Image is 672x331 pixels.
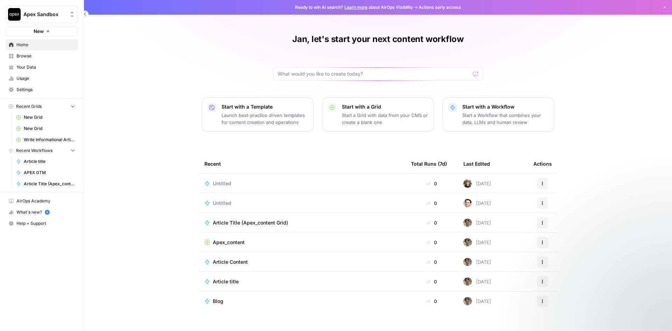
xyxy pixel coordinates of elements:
[213,239,245,246] span: Apex_content
[204,239,400,246] a: Apex_content
[204,258,400,266] a: Article Content
[13,112,78,123] a: New Grid
[295,4,413,11] span: Ready to win AI search? about AirOps Visibility
[16,53,75,59] span: Browse
[344,5,367,10] a: Learn more
[463,297,491,305] div: [DATE]
[419,4,461,11] span: Actions early access
[411,154,447,173] div: Total Runs (7d)
[204,200,400,207] a: Untitled
[204,180,400,187] a: Untitled
[6,218,78,229] button: Help + Support
[342,112,428,126] p: Start a Grid with data from your CMS or create a blank one
[6,39,78,50] a: Home
[411,258,452,266] div: 0
[213,278,239,285] span: Article title
[16,198,75,204] span: AirOps Academy
[16,87,75,93] span: Settings
[23,11,66,18] span: Apex Sandbox
[6,84,78,95] a: Settings
[463,179,472,188] img: s6gu7g536aa92dsqocx7pqvq9a9o
[16,147,52,154] span: Recent Workflows
[204,219,400,226] a: Article Title (Apex_content Grid)
[463,238,472,247] img: yscdzcxvurys6ioa5ley5b2q5gim
[16,103,42,110] span: Recent Grids
[6,195,78,207] a: AirOps Academy
[411,239,452,246] div: 0
[6,207,78,218] div: What's new?
[6,62,78,73] a: Your Data
[411,219,452,226] div: 0
[204,298,400,305] a: Blog
[463,258,491,266] div: [DATE]
[24,137,75,143] span: Write Informational Articles
[16,64,75,70] span: Your Data
[24,114,75,120] span: New Grid
[46,211,48,214] text: 5
[463,238,491,247] div: [DATE]
[463,297,472,305] img: yscdzcxvurys6ioa5ley5b2q5gim
[463,277,472,286] img: yscdzcxvurys6ioa5ley5b2q5gim
[463,199,491,207] div: [DATE]
[292,34,464,45] h1: Jan, let's start your next content workflow
[13,167,78,178] a: APEX GTM
[13,178,78,189] a: Article Title (Apex_content Grid)
[533,154,552,173] div: Actions
[204,154,400,173] div: Recent
[202,97,314,132] button: Start with a TemplateLaunch best-practice driven templates for content creation and operations
[342,103,428,110] p: Start with a Grid
[213,258,248,266] span: Article Content
[222,103,308,110] p: Start with a Template
[411,278,452,285] div: 0
[6,73,78,84] a: Usage
[45,210,50,215] a: 5
[278,70,470,77] input: What would you like to create today?
[462,103,548,110] p: Start with a Workflow
[213,180,231,187] span: Untitled
[6,207,78,218] button: What's new? 5
[34,28,44,35] span: New
[204,278,400,285] a: Article title
[463,199,472,207] img: j7temtklz6amjwtjn5shyeuwpeb0
[24,181,75,187] span: Article Title (Apex_content Grid)
[222,112,308,126] p: Launch best-practice driven templates for content creation and operations
[322,97,434,132] button: Start with a GridStart a Grid with data from your CMS or create a blank one
[411,200,452,207] div: 0
[13,156,78,167] a: Article title
[463,219,491,227] div: [DATE]
[213,219,288,226] span: Article Title (Apex_content Grid)
[6,50,78,62] a: Browse
[463,277,491,286] div: [DATE]
[463,154,490,173] div: Last Edited
[6,6,78,23] button: Workspace: Apex Sandbox
[463,219,472,227] img: yscdzcxvurys6ioa5ley5b2q5gim
[411,180,452,187] div: 0
[463,258,472,266] img: yscdzcxvurys6ioa5ley5b2q5gim
[6,101,78,112] button: Recent Grids
[24,158,75,165] span: Article title
[462,112,548,126] p: Start a Workflow that combines your data, LLMs and human review
[411,298,452,305] div: 0
[442,97,554,132] button: Start with a WorkflowStart a Workflow that combines your data, LLMs and human review
[213,298,223,305] span: Blog
[16,220,75,227] span: Help + Support
[6,145,78,156] button: Recent Workflows
[24,125,75,132] span: New Grid
[24,170,75,176] span: APEX GTM
[8,8,21,21] img: Apex Sandbox Logo
[13,123,78,134] a: New Grid
[6,26,78,36] button: New
[13,134,78,145] a: Write Informational Articles
[16,75,75,82] span: Usage
[16,42,75,48] span: Home
[213,200,231,207] span: Untitled
[463,179,491,188] div: [DATE]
